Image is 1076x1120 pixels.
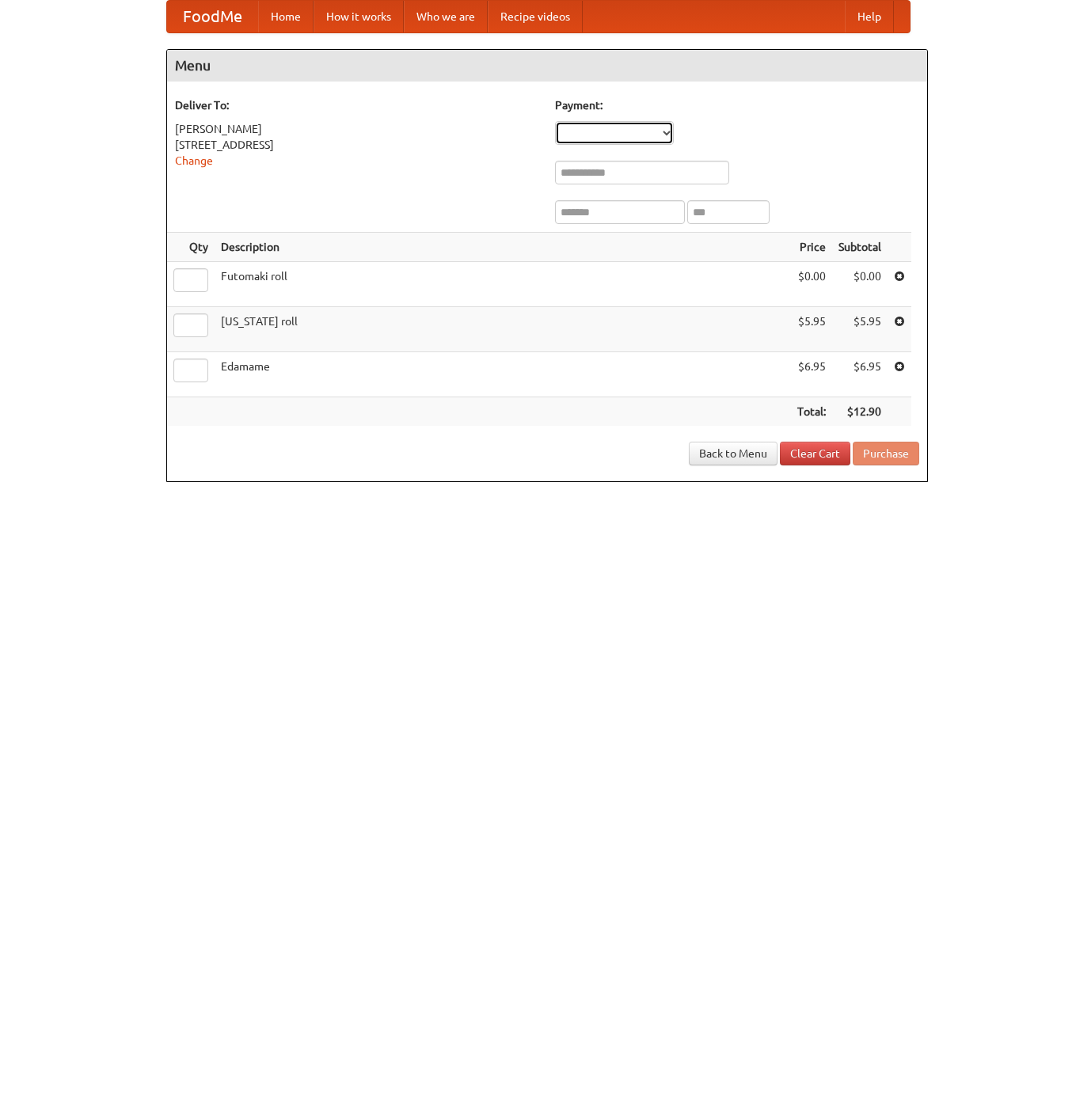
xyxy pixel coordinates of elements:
td: $0.00 [832,262,888,307]
a: Back to Menu [689,442,778,465]
th: Description [215,233,791,262]
a: Help [845,1,894,32]
th: Qty [167,233,215,262]
th: Price [791,233,832,262]
h4: Menu [167,50,927,82]
td: $5.95 [832,307,888,352]
td: [US_STATE] roll [215,307,791,352]
div: [STREET_ADDRESS] [175,137,539,153]
a: Clear Cart [780,442,850,465]
h5: Deliver To: [175,97,539,113]
a: Who we are [404,1,488,32]
td: $0.00 [791,262,832,307]
button: Purchase [853,442,919,465]
td: $6.95 [791,352,832,397]
th: Subtotal [832,233,888,262]
a: How it works [314,1,404,32]
a: FoodMe [167,1,258,32]
a: Recipe videos [488,1,583,32]
div: [PERSON_NAME] [175,121,539,137]
td: Futomaki roll [215,262,791,307]
td: $5.95 [791,307,832,352]
td: $6.95 [832,352,888,397]
th: $12.90 [832,397,888,427]
h5: Payment: [555,97,919,113]
a: Change [175,154,213,167]
a: Home [258,1,314,32]
th: Total: [791,397,832,427]
td: Edamame [215,352,791,397]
